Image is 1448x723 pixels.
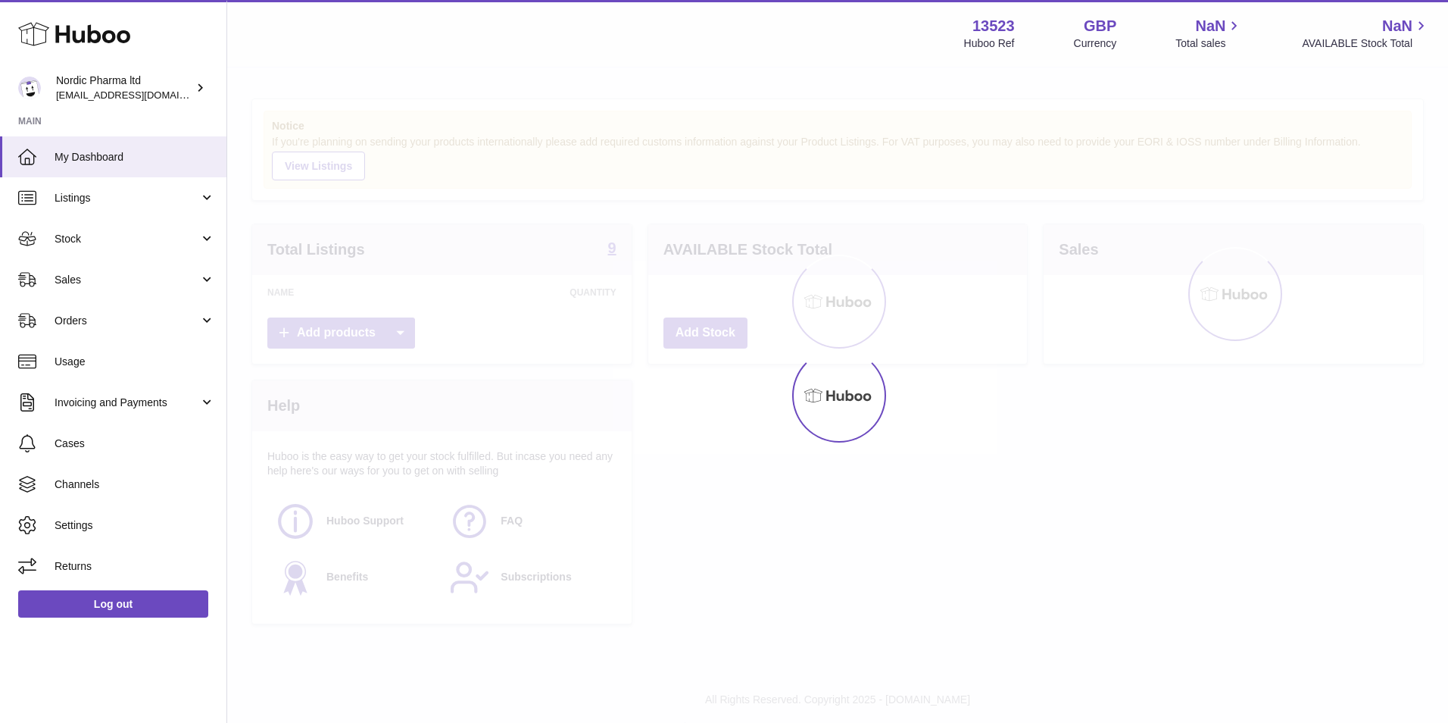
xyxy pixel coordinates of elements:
[1074,36,1117,51] div: Currency
[55,191,199,205] span: Listings
[55,273,199,287] span: Sales
[1195,16,1225,36] span: NaN
[1302,36,1430,51] span: AVAILABLE Stock Total
[55,150,215,164] span: My Dashboard
[55,314,199,328] span: Orders
[55,518,215,533] span: Settings
[964,36,1015,51] div: Huboo Ref
[18,590,208,618] a: Log out
[972,16,1015,36] strong: 13523
[1175,16,1243,51] a: NaN Total sales
[18,77,41,99] img: chika.alabi@nordicpharma.com
[55,232,199,246] span: Stock
[55,559,215,574] span: Returns
[1302,16,1430,51] a: NaN AVAILABLE Stock Total
[1382,16,1412,36] span: NaN
[55,355,215,369] span: Usage
[56,74,192,102] div: Nordic Pharma ltd
[55,396,199,410] span: Invoicing and Payments
[55,437,215,451] span: Cases
[1175,36,1243,51] span: Total sales
[56,89,223,101] span: [EMAIL_ADDRESS][DOMAIN_NAME]
[55,477,215,492] span: Channels
[1084,16,1116,36] strong: GBP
